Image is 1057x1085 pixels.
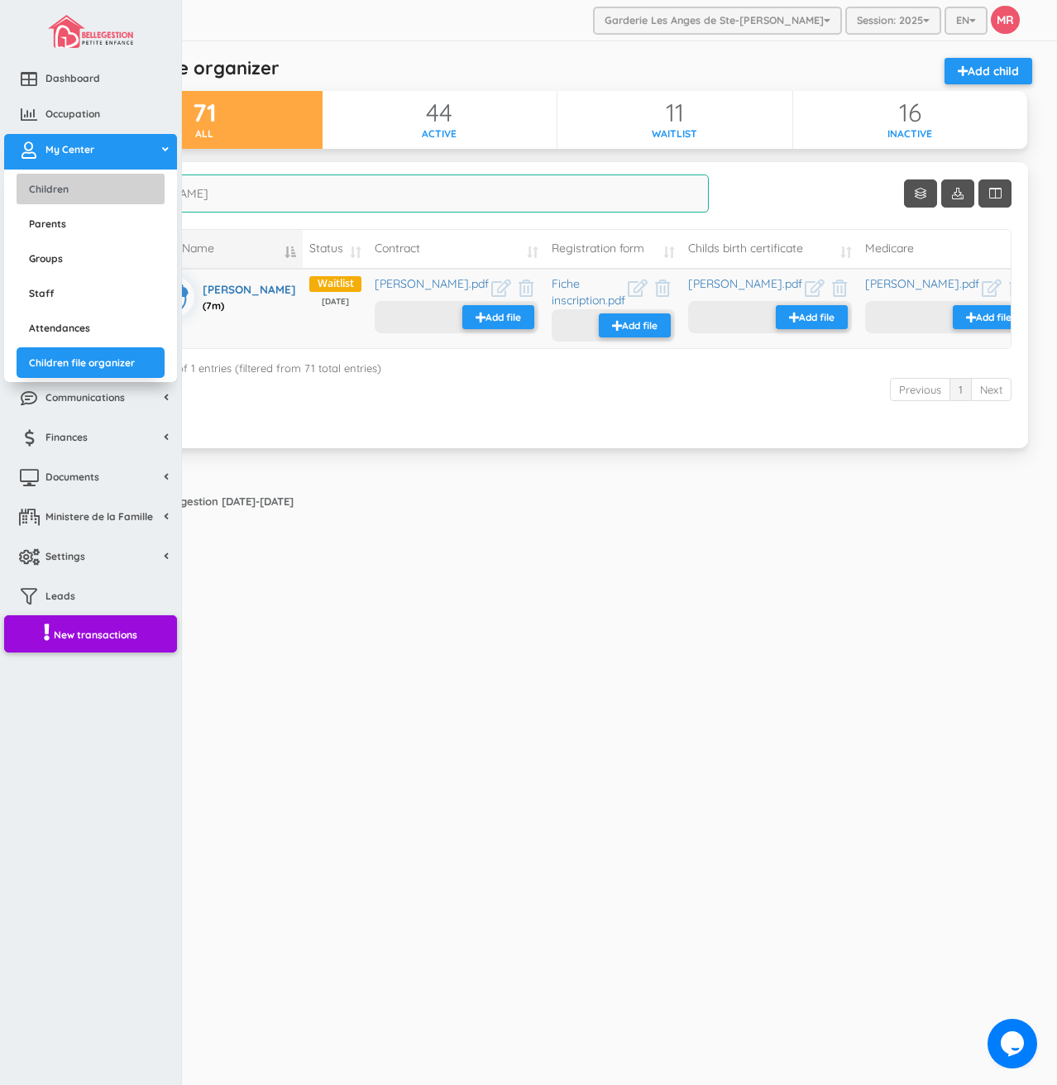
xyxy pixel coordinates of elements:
[103,174,709,213] input: Search...
[87,99,323,127] div: 71
[17,278,165,308] a: Staff
[309,296,361,308] span: [DATE]
[4,541,177,576] a: Settings
[303,230,368,269] td: Status: activate to sort column ascending
[17,243,165,274] a: Groups
[203,276,296,318] div: [PERSON_NAME]
[309,276,361,292] span: Waitlist
[4,134,177,170] a: My Center
[375,276,489,291] a: [PERSON_NAME].pdf
[890,378,950,402] a: Previous
[557,99,792,127] div: 11
[153,276,296,318] a: [PERSON_NAME](7m)
[622,318,658,332] small: Add file
[4,382,177,418] a: Communications
[45,509,153,523] span: Ministere de la Famille
[552,276,625,308] a: Fiche inscription.pdf
[859,230,1035,269] td: Medicare: activate to sort column ascending
[203,299,224,312] span: (7m)
[87,495,294,508] strong: Copyright © Bellegestion [DATE]-[DATE]
[87,127,323,141] div: All
[103,354,1012,376] div: Showing 1 to 1 of 1 entries (filtered from 71 total entries)
[54,628,137,642] span: New transactions
[45,430,88,444] span: Finances
[988,1019,1040,1068] iframe: chat widget
[557,127,792,141] div: Waitlist
[4,461,177,497] a: Documents
[323,99,557,127] div: 44
[17,313,165,343] a: Attendances
[45,589,75,603] span: Leads
[793,99,1028,127] div: 16
[485,310,521,324] small: Add file
[599,313,671,337] button: Add file
[4,501,177,537] a: Ministere de la Famille
[949,378,972,402] a: 1
[368,230,545,269] td: Contract: activate to sort column ascending
[799,310,835,324] small: Add file
[4,98,177,134] a: Occupation
[545,230,682,269] td: Registration form: activate to sort column ascending
[323,127,557,141] div: Active
[17,174,165,204] a: Children
[45,390,125,404] span: Communications
[688,276,802,291] a: [PERSON_NAME].pdf
[45,71,100,85] span: Dashboard
[17,208,165,239] a: Parents
[976,310,1012,324] small: Add file
[4,422,177,457] a: Finances
[4,615,177,652] a: New transactions
[17,347,165,378] a: Children file organizer
[4,581,177,616] a: Leads
[48,15,132,48] img: image
[945,58,1032,84] a: Add child
[462,305,534,329] button: Add file
[45,549,85,563] span: Settings
[4,63,177,98] a: Dashboard
[45,142,94,156] span: My Center
[45,107,100,121] span: Occupation
[971,378,1012,402] a: Next
[45,470,99,484] span: Documents
[865,276,979,291] a: [PERSON_NAME].pdf
[146,230,303,269] td: Child Name: activate to sort column descending
[793,127,1028,141] div: Inactive
[953,305,1025,329] button: Add file
[776,305,848,329] button: Add file
[682,230,859,269] td: Childs birth certificate: activate to sort column ascending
